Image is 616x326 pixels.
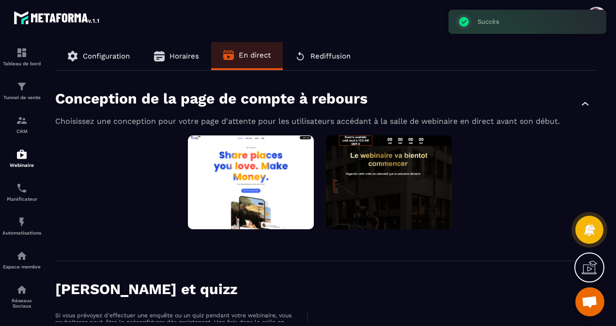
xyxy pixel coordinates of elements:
p: Tableau de bord [2,61,41,66]
img: image [188,135,314,229]
button: En direct [211,42,283,68]
a: Ouvrir le chat [575,287,604,316]
img: automations [16,250,28,262]
p: Espace membre [2,264,41,269]
button: Horaires [142,42,211,70]
p: Automatisations [2,230,41,236]
a: social-networksocial-networkRéseaux Sociaux [2,277,41,316]
img: image [326,135,452,229]
a: formationformationTableau de bord [2,40,41,74]
img: formation [16,81,28,92]
img: formation [16,47,28,59]
a: automationsautomationsAutomatisations [2,209,41,243]
p: CRM [2,129,41,134]
a: automationsautomationsEspace membre [2,243,41,277]
p: Webinaire [2,163,41,168]
a: formationformationTunnel de vente [2,74,41,107]
img: automations [16,216,28,228]
p: Conception de la page de compte à rebours [55,90,368,107]
p: Planificateur [2,196,41,202]
button: Configuration [55,42,142,70]
p: Choisissez une conception pour votre page d'attente pour les utilisateurs accédant à la salle de ... [55,117,597,126]
span: Rediffusion [310,52,351,60]
p: Réseaux Sociaux [2,298,41,309]
img: formation [16,115,28,126]
img: automations [16,148,28,160]
span: Horaires [169,52,199,60]
span: Configuration [83,52,130,60]
p: [PERSON_NAME] et quizz [55,281,237,297]
img: social-network [16,284,28,296]
img: logo [14,9,101,26]
a: formationformationCRM [2,107,41,141]
a: automationsautomationsWebinaire [2,141,41,175]
p: Tunnel de vente [2,95,41,100]
span: En direct [239,51,271,59]
img: scheduler [16,182,28,194]
button: Rediffusion [283,42,363,70]
a: schedulerschedulerPlanificateur [2,175,41,209]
